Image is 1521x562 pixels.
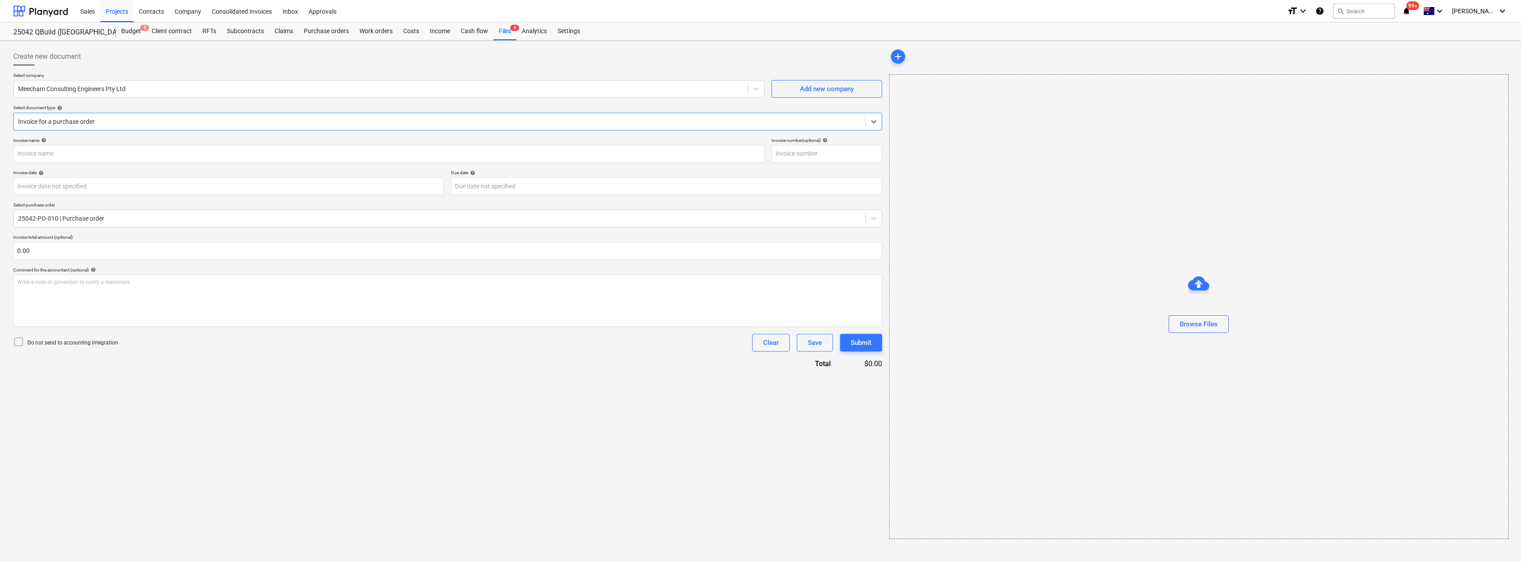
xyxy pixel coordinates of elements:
[398,23,424,40] a: Costs
[468,170,475,176] span: help
[13,73,764,80] p: Select company
[13,242,882,260] input: Invoice total amount (optional)
[851,337,871,348] div: Submit
[116,23,146,40] div: Budget
[845,359,882,369] div: $0.00
[39,138,46,143] span: help
[455,23,493,40] a: Cash flow
[13,145,764,163] input: Invoice name
[516,23,552,40] a: Analytics
[808,337,822,348] div: Save
[493,23,516,40] a: Files8
[197,23,222,40] a: RFTs
[1337,8,1344,15] span: search
[222,23,269,40] a: Subcontracts
[37,170,44,176] span: help
[13,170,444,176] div: Invoice date
[1434,6,1445,16] i: keyboard_arrow_down
[354,23,398,40] a: Work orders
[1452,8,1496,15] span: [PERSON_NAME]
[116,23,146,40] a: Budget5
[1402,6,1411,16] i: notifications
[1169,315,1229,333] button: Browse Files
[451,177,882,195] input: Due date not specified
[140,25,149,31] span: 5
[552,23,585,40] a: Settings
[424,23,455,40] a: Income
[298,23,354,40] a: Purchase orders
[27,339,118,347] p: Do not send to accounting integration
[510,25,519,31] span: 8
[1406,1,1419,10] span: 99+
[1298,6,1308,16] i: keyboard_arrow_down
[269,23,298,40] a: Claims
[821,138,828,143] span: help
[797,334,833,352] button: Save
[889,74,1509,539] div: Browse Files
[146,23,197,40] a: Client contract
[55,105,62,111] span: help
[772,138,882,143] div: Invoice number (optional)
[13,267,882,273] div: Comment for the accountant (optional)
[1477,520,1521,562] iframe: Chat Widget
[13,138,764,143] div: Invoice name
[763,337,779,348] div: Clear
[1315,6,1324,16] i: Knowledge base
[13,28,105,37] div: 25042 QBuild ([GEOGRAPHIC_DATA] SS Prep Reroof)
[1287,6,1298,16] i: format_size
[1333,4,1395,19] button: Search
[13,51,81,62] span: Create new document
[772,80,882,98] button: Add new company
[493,23,516,40] div: Files
[767,359,845,369] div: Total
[13,234,882,242] p: Invoice total amount (optional)
[800,83,854,95] div: Add new company
[89,267,96,272] span: help
[840,334,882,352] button: Submit
[13,202,882,210] p: Select purchase order
[1497,6,1508,16] i: keyboard_arrow_down
[752,334,790,352] button: Clear
[451,170,882,176] div: Due date
[13,177,444,195] input: Invoice date not specified
[1180,318,1218,330] div: Browse Files
[13,105,882,111] div: Select document type
[893,51,903,62] span: add
[772,145,882,163] input: Invoice number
